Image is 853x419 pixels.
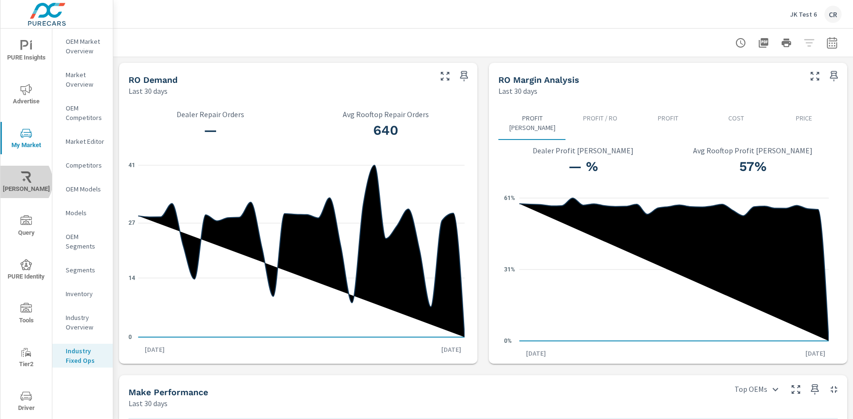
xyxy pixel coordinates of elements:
[799,349,832,358] p: [DATE]
[66,289,105,299] p: Inventory
[3,128,49,151] span: My Market
[456,69,472,84] span: Save this to your personalized report
[52,206,113,220] div: Models
[3,347,49,370] span: Tier2
[435,345,468,354] p: [DATE]
[642,113,694,123] p: Profit
[3,84,49,107] span: Advertise
[674,159,833,175] h3: 57%
[52,158,113,172] div: Competitors
[674,146,833,155] p: Avg Rooftop Profit [PERSON_NAME]
[52,34,113,58] div: OEM Market Overview
[52,310,113,334] div: Industry Overview
[777,33,796,52] button: Print Report
[777,113,830,123] p: Price
[129,334,132,340] text: 0
[519,349,553,358] p: [DATE]
[66,37,105,56] p: OEM Market Overview
[52,263,113,277] div: Segments
[52,68,113,91] div: Market Overview
[52,101,113,125] div: OEM Competitors
[437,69,453,84] button: Make Fullscreen
[66,313,105,332] p: Industry Overview
[3,303,49,326] span: Tools
[129,387,208,397] h5: Make Performance
[129,85,168,97] p: Last 30 days
[129,220,135,227] text: 27
[574,113,627,123] p: Profit / RO
[754,33,773,52] button: "Export Report to PDF"
[138,345,171,354] p: [DATE]
[66,346,105,365] p: Industry Fixed Ops
[504,159,663,175] h3: — %
[3,390,49,414] span: Driver
[504,266,515,273] text: 31%
[66,70,105,89] p: Market Overview
[807,69,823,84] button: Make Fullscreen
[66,137,105,146] p: Market Editor
[3,40,49,63] span: PURE Insights
[823,33,842,52] button: Select Date Range
[790,10,817,19] p: JK Test 6
[129,162,135,169] text: 41
[729,381,784,398] div: Top OEMs
[826,69,842,84] span: Save this to your personalized report
[52,287,113,301] div: Inventory
[52,134,113,149] div: Market Editor
[3,171,49,195] span: [PERSON_NAME]
[498,75,579,85] h5: RO Margin Analysis
[504,146,663,155] p: Dealer Profit [PERSON_NAME]
[129,75,178,85] h5: RO Demand
[66,208,105,218] p: Models
[504,338,512,344] text: 0%
[66,232,105,251] p: OEM Segments
[129,398,168,409] p: Last 30 days
[504,195,515,201] text: 61%
[52,229,113,253] div: OEM Segments
[304,110,468,119] p: Avg Rooftop Repair Orders
[788,382,803,397] button: Make Fullscreen
[66,265,105,275] p: Segments
[52,344,113,368] div: Industry Fixed Ops
[129,110,293,119] p: Dealer Repair Orders
[3,215,49,239] span: Query
[129,275,135,281] text: 14
[824,6,842,23] div: CR
[710,113,763,123] p: Cost
[129,122,293,139] h3: —
[304,122,468,139] h3: 640
[3,259,49,282] span: PURE Identity
[498,85,537,97] p: Last 30 days
[66,160,105,170] p: Competitors
[66,103,105,122] p: OEM Competitors
[52,182,113,196] div: OEM Models
[826,382,842,397] button: Minimize Widget
[807,382,823,397] span: Save this to your personalized report
[66,184,105,194] p: OEM Models
[506,113,559,132] p: Profit [PERSON_NAME]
